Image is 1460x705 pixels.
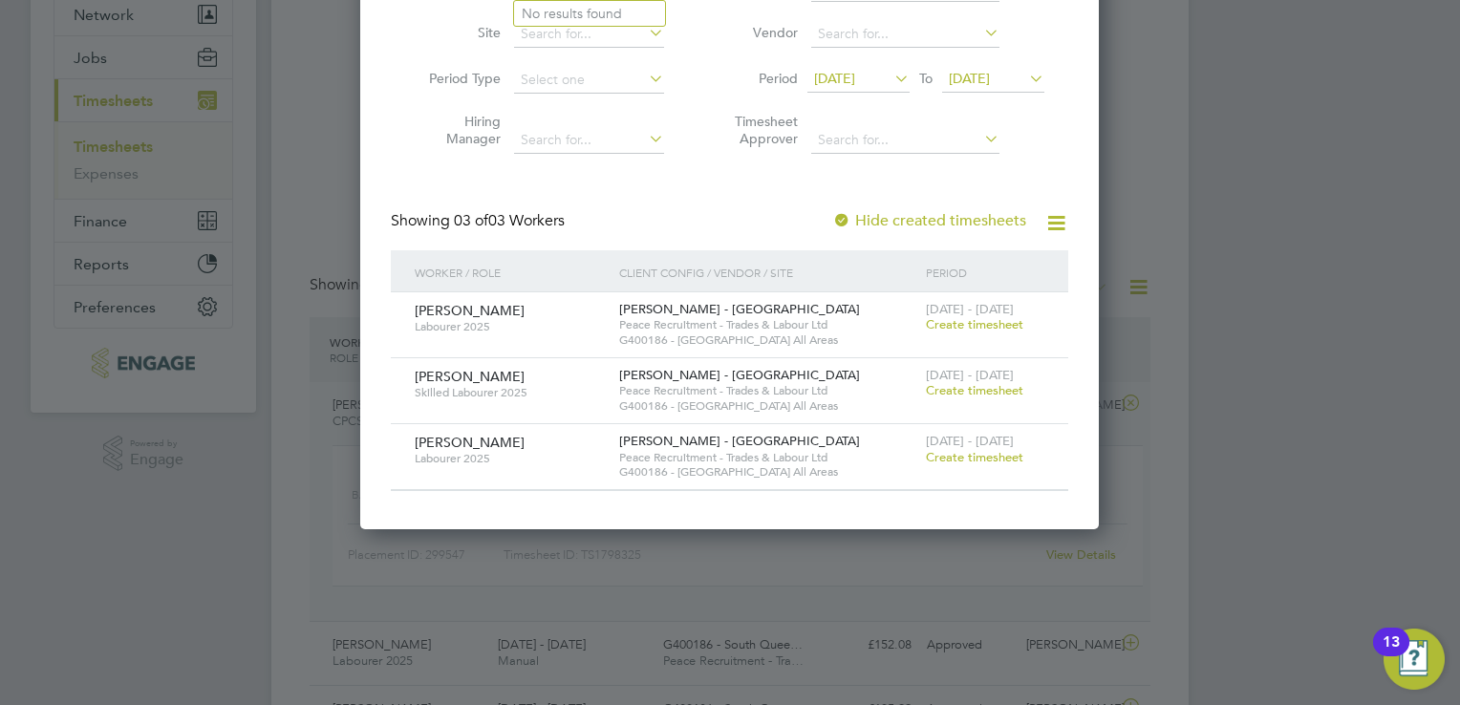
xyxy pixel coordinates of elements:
label: Hiring Manager [415,113,501,147]
label: Period [712,70,798,87]
input: Search for... [811,21,999,48]
label: Site [415,24,501,41]
input: Search for... [514,21,664,48]
span: Create timesheet [926,449,1023,465]
div: Period [921,250,1049,294]
span: Peace Recruitment - Trades & Labour Ltd [619,383,916,398]
span: [DATE] - [DATE] [926,367,1014,383]
span: [PERSON_NAME] - [GEOGRAPHIC_DATA] [619,367,860,383]
span: Create timesheet [926,382,1023,398]
span: Labourer 2025 [415,319,605,334]
span: [DATE] [949,70,990,87]
span: G400186 - [GEOGRAPHIC_DATA] All Areas [619,398,916,414]
label: Period Type [415,70,501,87]
span: [DATE] [814,70,855,87]
span: Labourer 2025 [415,451,605,466]
span: G400186 - [GEOGRAPHIC_DATA] All Areas [619,464,916,480]
label: Hide created timesheets [832,211,1026,230]
div: Client Config / Vendor / Site [614,250,921,294]
label: Timesheet Approver [712,113,798,147]
span: Peace Recruitment - Trades & Labour Ltd [619,317,916,332]
span: Peace Recruitment - Trades & Labour Ltd [619,450,916,465]
span: Create timesheet [926,316,1023,332]
span: [PERSON_NAME] [415,368,525,385]
button: Open Resource Center, 13 new notifications [1384,629,1445,690]
span: [PERSON_NAME] [415,434,525,451]
span: To [913,66,938,91]
span: G400186 - [GEOGRAPHIC_DATA] All Areas [619,332,916,348]
span: [PERSON_NAME] - [GEOGRAPHIC_DATA] [619,301,860,317]
span: [PERSON_NAME] [415,302,525,319]
li: No results found [514,1,665,26]
input: Search for... [811,127,999,154]
span: [DATE] - [DATE] [926,301,1014,317]
span: 03 Workers [454,211,565,230]
span: Skilled Labourer 2025 [415,385,605,400]
div: Worker / Role [410,250,614,294]
label: Vendor [712,24,798,41]
span: 03 of [454,211,488,230]
span: [PERSON_NAME] - [GEOGRAPHIC_DATA] [619,433,860,449]
input: Search for... [514,127,664,154]
div: 13 [1383,642,1400,667]
span: [DATE] - [DATE] [926,433,1014,449]
input: Select one [514,67,664,94]
div: Showing [391,211,569,231]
